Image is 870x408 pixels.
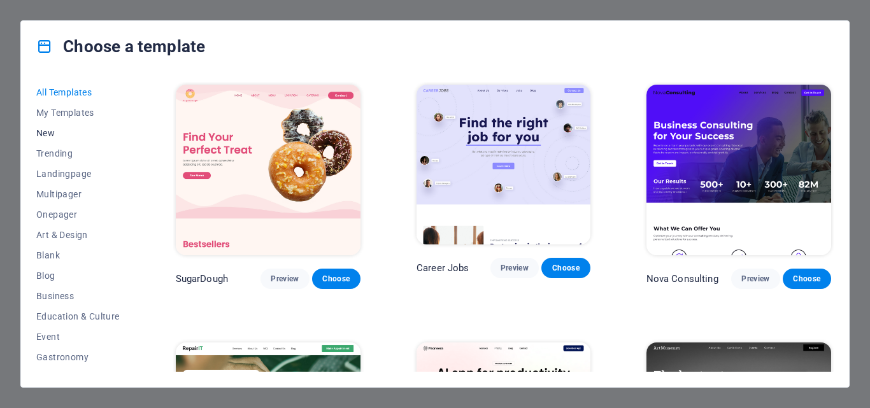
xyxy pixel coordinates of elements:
button: Preview [490,258,539,278]
button: Health [36,367,120,388]
button: Choose [312,269,360,289]
button: Gastronomy [36,347,120,367]
button: Choose [541,258,590,278]
button: Multipager [36,184,120,204]
span: All Templates [36,87,120,97]
span: Landingpage [36,169,120,179]
span: Blank [36,250,120,260]
img: Career Jobs [417,85,590,244]
img: SugarDough [176,85,360,255]
button: Event [36,327,120,347]
span: Onepager [36,209,120,220]
button: Preview [260,269,309,289]
button: Art & Design [36,225,120,245]
span: Business [36,291,120,301]
h4: Choose a template [36,36,205,57]
span: Multipager [36,189,120,199]
span: Preview [271,274,299,284]
p: SugarDough [176,272,228,285]
button: Education & Culture [36,306,120,327]
button: Preview [731,269,780,289]
button: Business [36,286,120,306]
span: Event [36,332,120,342]
span: Blog [36,271,120,281]
span: Preview [501,263,529,273]
button: Trending [36,143,120,164]
span: Education & Culture [36,311,120,321]
button: New [36,123,120,143]
span: Gastronomy [36,352,120,362]
button: Blog [36,265,120,286]
p: Nova Consulting [646,272,718,285]
span: Choose [322,274,350,284]
p: Career Jobs [417,262,469,274]
span: Art & Design [36,230,120,240]
button: All Templates [36,82,120,102]
span: Preview [741,274,769,284]
span: New [36,128,120,138]
span: Choose [552,263,580,273]
button: Choose [783,269,831,289]
button: Onepager [36,204,120,225]
span: Trending [36,148,120,158]
img: Nova Consulting [646,85,831,255]
span: Choose [793,274,821,284]
span: My Templates [36,108,120,118]
button: Landingpage [36,164,120,184]
button: My Templates [36,102,120,123]
button: Blank [36,245,120,265]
